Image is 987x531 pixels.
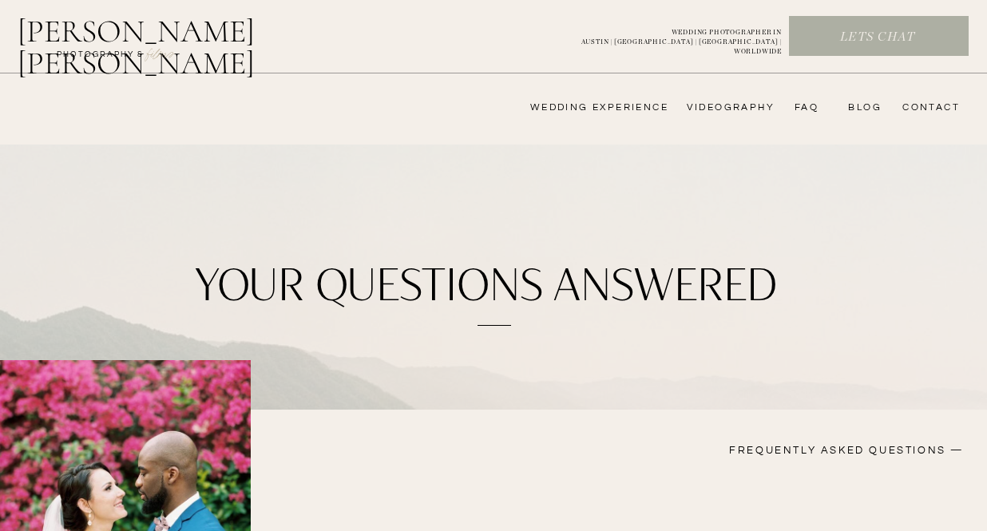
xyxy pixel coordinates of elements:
a: Lets chat [790,29,965,46]
a: FAQ [787,101,819,114]
a: [PERSON_NAME] [PERSON_NAME] [18,15,338,53]
a: FILMs [131,43,190,62]
a: bLog [842,101,882,114]
a: WEDDING PHOTOGRAPHER INAUSTIN | [GEOGRAPHIC_DATA] | [GEOGRAPHIC_DATA] | WORLDWIDE [555,28,782,46]
a: CONTACT [898,101,960,114]
a: photography & [48,49,153,68]
h3: FREQUENTLY ASKED QUESTIONS — [614,443,964,462]
a: wedding experience [508,101,668,114]
p: WEDDING PHOTOGRAPHER IN AUSTIN | [GEOGRAPHIC_DATA] | [GEOGRAPHIC_DATA] | WORLDWIDE [555,28,782,46]
h1: your questions answered [182,261,789,313]
a: videography [682,101,775,114]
